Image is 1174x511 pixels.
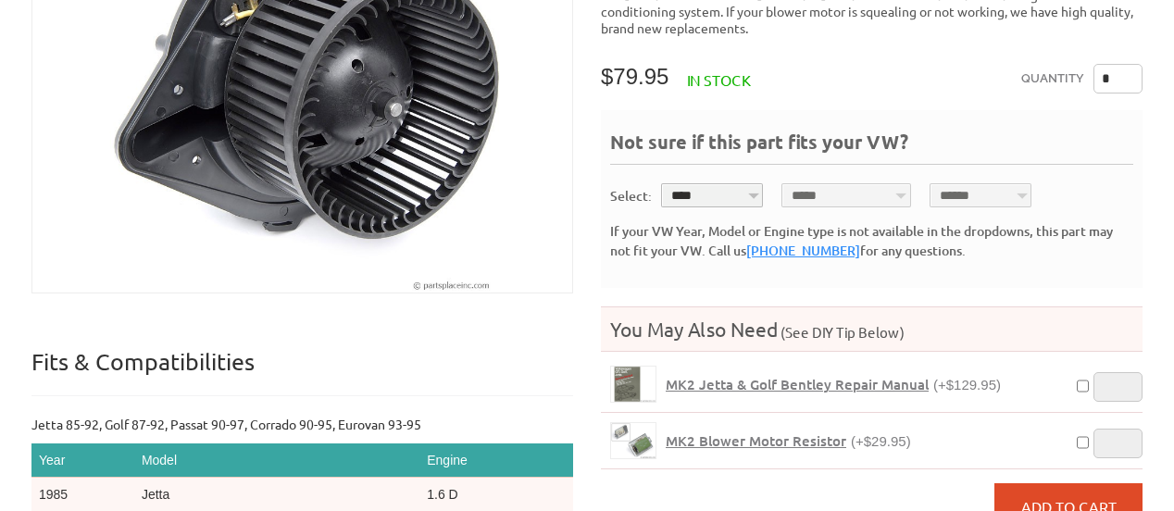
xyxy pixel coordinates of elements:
[610,186,652,206] div: Select:
[419,443,573,478] th: Engine
[610,221,1133,260] div: If your VW Year, Model or Engine type is not available in the dropdowns, this part may not fit yo...
[666,431,846,450] span: MK2 Blower Motor Resistor
[851,433,911,449] span: (+$29.95)
[778,323,905,341] span: (See DIY Tip Below)
[933,377,1001,393] span: (+$129.95)
[746,242,860,259] a: [PHONE_NUMBER]
[666,375,929,393] span: MK2 Jetta & Golf Bentley Repair Manual
[31,415,573,434] p: Jetta 85-92, Golf 87-92, Passat 90-97, Corrado 90-95, Eurovan 93-95
[610,129,1133,165] div: Not sure if this part fits your VW?
[611,423,656,457] img: MK2 Blower Motor Resistor
[666,432,911,450] a: MK2 Blower Motor Resistor(+$29.95)
[687,70,751,89] span: In stock
[666,376,1001,393] a: MK2 Jetta & Golf Bentley Repair Manual(+$129.95)
[610,366,656,402] a: MK2 Jetta & Golf Bentley Repair Manual
[31,347,573,396] p: Fits & Compatibilities
[611,367,656,401] img: MK2 Jetta & Golf Bentley Repair Manual
[601,64,668,89] span: $79.95
[610,422,656,458] a: MK2 Blower Motor Resistor
[1021,64,1084,93] label: Quantity
[601,317,1143,342] h4: You May Also Need
[134,443,419,478] th: Model
[31,443,134,478] th: Year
